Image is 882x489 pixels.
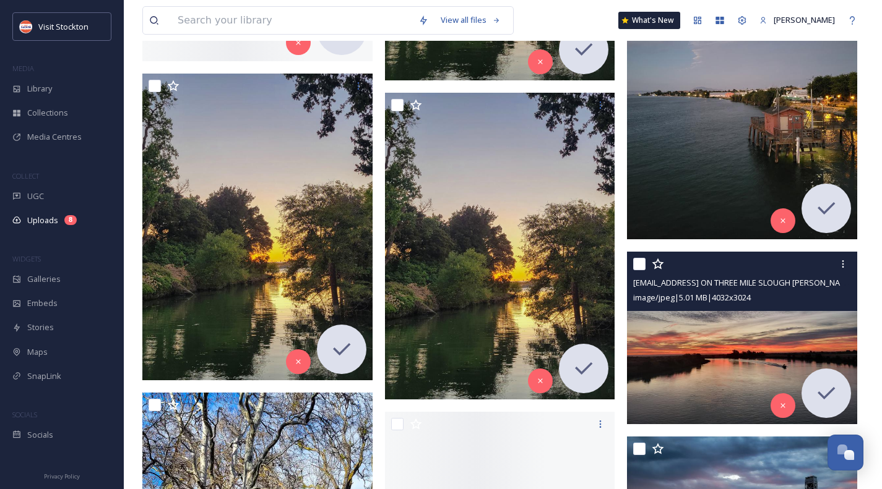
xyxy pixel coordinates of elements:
a: [PERSON_NAME] [753,8,841,32]
input: Search your library [171,7,412,34]
span: Embeds [27,297,58,309]
span: COLLECT [12,171,39,181]
span: UGC [27,190,44,202]
span: Socials [27,429,53,441]
img: ext_1752887853.872577_Deltademi58@gmail.com-DELTA SLOUGH20240718_202502.jpg [142,74,373,380]
span: Privacy Policy [44,472,80,480]
span: Collections [27,107,68,119]
span: [PERSON_NAME] [774,14,835,25]
span: MEDIA [12,64,34,73]
span: SnapLink [27,370,61,382]
span: image/jpeg | 5.01 MB | 4032 x 3024 [633,292,751,303]
img: ext_1752887853.869709_Deltademi58@gmail.com-DELTA SLOUGH20240718_202502.jpg [385,93,615,399]
span: Uploads [27,215,58,226]
span: Library [27,83,52,95]
span: Visit Stockton [38,21,89,32]
a: What's New [618,12,680,29]
span: Maps [27,346,48,358]
div: 8 [64,215,77,225]
a: View all files [435,8,507,32]
button: Open Chat [828,435,863,470]
span: Media Centres [27,131,82,143]
a: Privacy Policy [44,468,80,483]
img: ext_1751512512.975774_Deltademi58@gmail.com-SUNRIISE ON THREE MILE SLOUGH BRANNAN ISLAND20241030_... [627,252,857,424]
span: Stories [27,321,54,333]
span: SOCIALS [12,410,37,419]
span: Galleries [27,273,61,285]
span: WIDGETS [12,254,41,263]
img: unnamed.jpeg [20,20,32,33]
